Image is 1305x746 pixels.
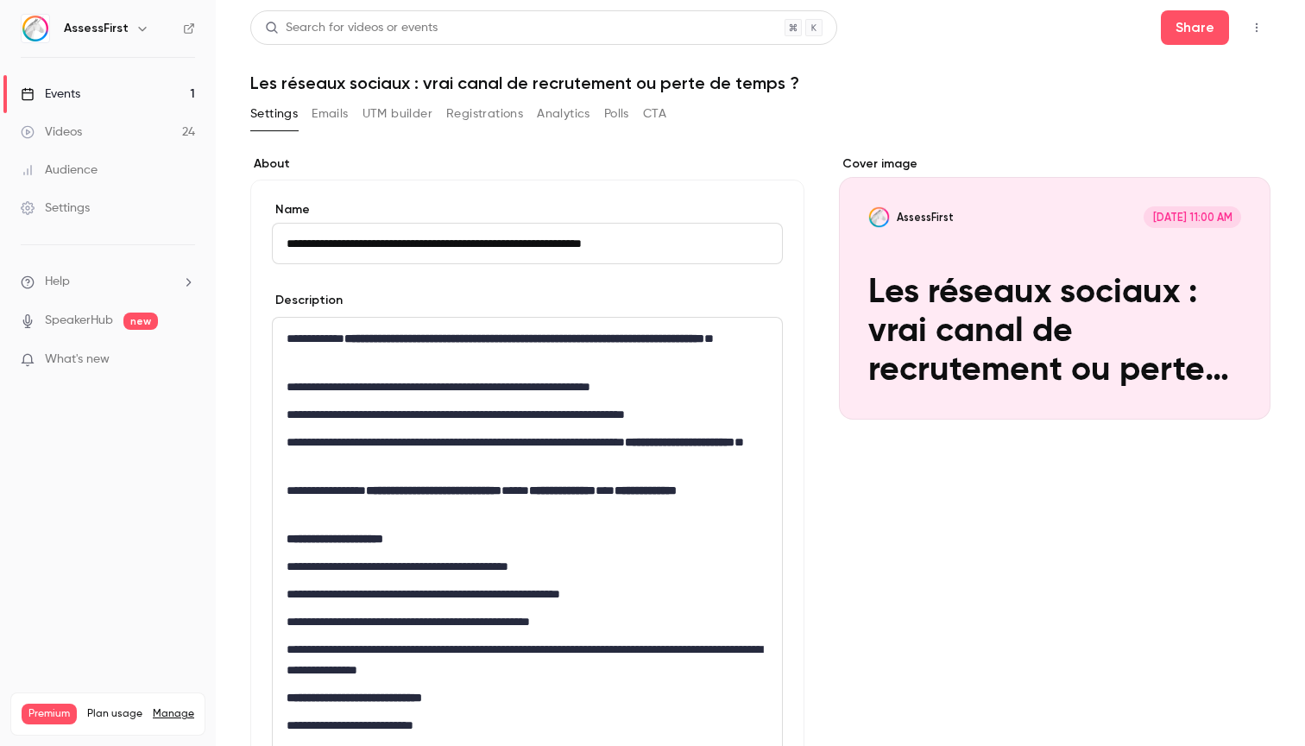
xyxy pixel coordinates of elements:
div: Audience [21,161,98,179]
h6: AssessFirst [64,20,129,37]
iframe: Noticeable Trigger [174,352,195,368]
label: Name [272,201,783,218]
h1: Les réseaux sociaux : vrai canal de recrutement ou perte de temps ? [250,73,1270,93]
span: Plan usage [87,707,142,721]
button: Analytics [537,100,590,128]
label: About [250,155,804,173]
a: Manage [153,707,194,721]
button: CTA [643,100,666,128]
div: Events [21,85,80,103]
button: UTM builder [362,100,432,128]
button: Registrations [446,100,523,128]
li: help-dropdown-opener [21,273,195,291]
span: Premium [22,704,77,724]
a: SpeakerHub [45,312,113,330]
button: Share [1161,10,1229,45]
label: Cover image [839,155,1270,173]
div: Settings [21,199,90,217]
section: Cover image [839,155,1270,420]
label: Description [272,292,343,309]
img: AssessFirst [22,15,49,42]
span: What's new [45,351,110,369]
div: Videos [21,123,82,141]
div: Search for videos or events [265,19,438,37]
span: new [123,313,158,330]
button: Settings [250,100,298,128]
button: Emails [312,100,348,128]
span: Help [45,273,70,291]
button: Polls [604,100,629,128]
